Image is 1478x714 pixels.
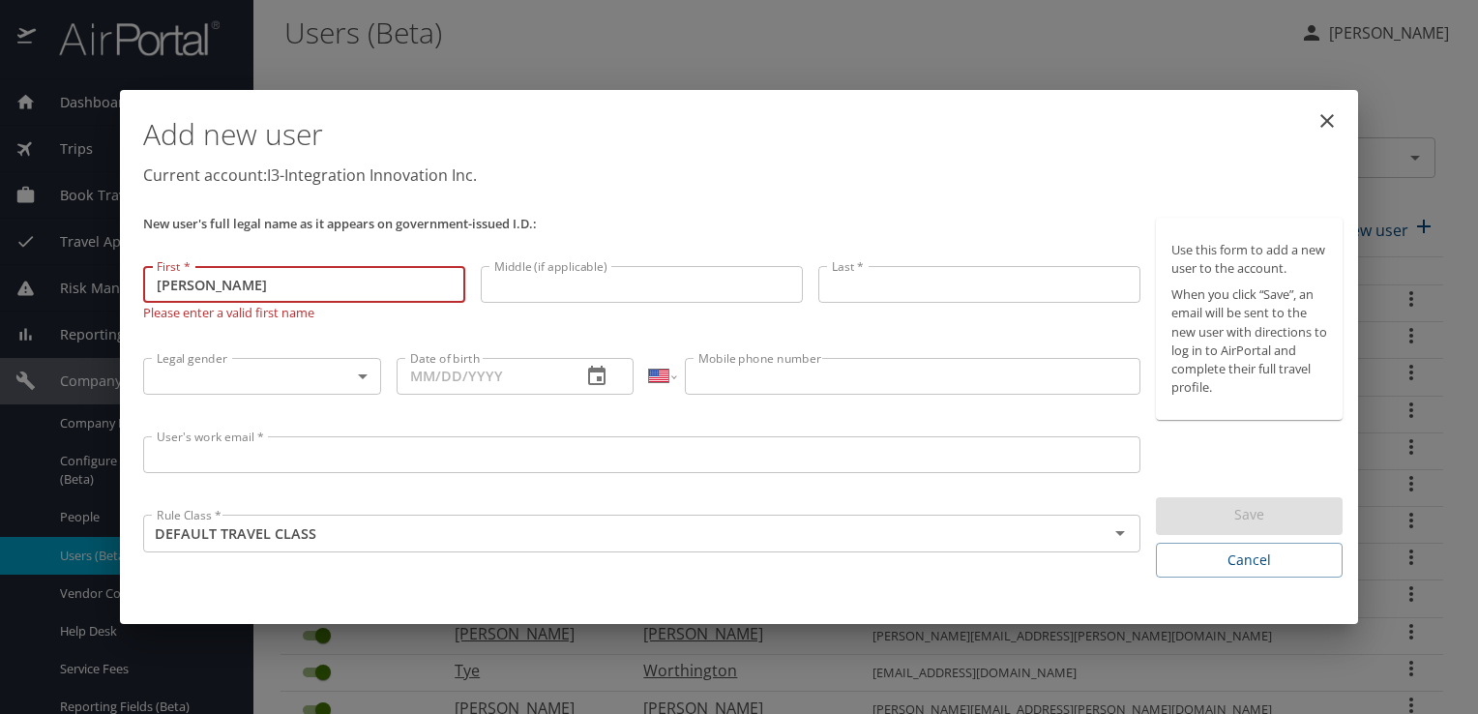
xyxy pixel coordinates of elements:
[1107,520,1134,547] button: Open
[1156,543,1343,579] button: Cancel
[1171,241,1327,278] p: Use this form to add a new user to the account.
[143,358,381,395] div: ​
[143,105,1343,164] h1: Add new user
[143,164,1343,187] p: Current account: I3-Integration Innovation Inc.
[1304,98,1350,144] button: close
[1171,285,1327,397] p: When you click “Save”, an email will be sent to the new user with directions to log in to AirPort...
[1171,549,1327,573] span: Cancel
[143,303,465,321] p: Please enter a valid first name
[397,358,567,395] input: MM/DD/YYYY
[143,218,1140,230] p: New user's full legal name as it appears on government-issued I.D.:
